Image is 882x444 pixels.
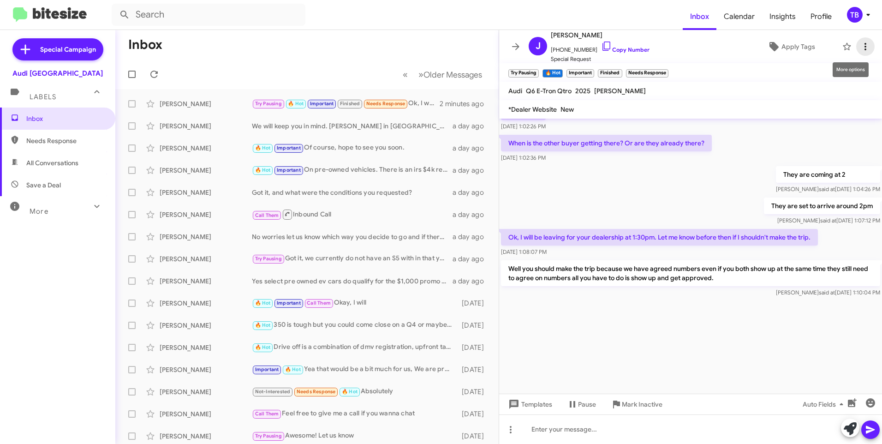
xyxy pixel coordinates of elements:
[403,69,408,80] span: «
[501,229,818,246] p: Ok, I will be leaving for your dealership at 1:30pm. Let me know before then if I shouldn't make ...
[252,232,453,241] div: No worries let us know which way you decide to go and if there is anything we can do to help make...
[12,69,103,78] div: Audi [GEOGRAPHIC_DATA]
[542,69,562,78] small: 🔥 Hot
[252,298,458,308] div: Okay, I will
[819,186,835,192] span: said at
[819,289,835,296] span: said at
[26,136,105,145] span: Needs Response
[453,254,491,264] div: a day ago
[288,101,304,107] span: 🔥 Hot
[255,411,279,417] span: Call Them
[458,321,491,330] div: [DATE]
[683,3,716,30] a: Inbox
[507,396,552,413] span: Templates
[622,396,662,413] span: Mark Inactive
[342,389,358,395] span: 🔥 Hot
[30,207,48,216] span: More
[30,93,56,101] span: Labels
[418,69,423,80] span: »
[560,396,603,413] button: Pause
[453,166,491,175] div: a day ago
[255,389,291,395] span: Not-Interested
[453,144,491,153] div: a day ago
[255,344,271,350] span: 🔥 Hot
[508,69,539,78] small: Try Pausing
[833,62,869,77] div: More options
[603,396,670,413] button: Mark Inactive
[551,30,650,41] span: [PERSON_NAME]
[601,46,650,53] a: Copy Number
[398,65,488,84] nav: Page navigation example
[781,38,815,55] span: Apply Tags
[252,121,453,131] div: We will keep you in mind. [PERSON_NAME] in [GEOGRAPHIC_DATA] service is one of the best and we ar...
[598,69,622,78] small: Finished
[803,396,847,413] span: Auto Fields
[160,276,252,286] div: [PERSON_NAME]
[536,39,541,54] span: J
[252,320,458,330] div: 350 is tough but you could come close on a Q4 or maybe even a A3
[423,70,482,80] span: Older Messages
[453,210,491,219] div: a day ago
[501,154,546,161] span: [DATE] 1:02:36 PM
[252,408,458,419] div: Feel free to give me a call if you wanna chat
[255,167,271,173] span: 🔥 Hot
[340,101,360,107] span: Finished
[160,99,252,108] div: [PERSON_NAME]
[458,432,491,441] div: [DATE]
[26,114,105,123] span: Inbox
[252,342,458,353] div: Drive off is a combination of dmv registration, upfront taxes and first month payment so that is ...
[453,276,491,286] div: a day ago
[499,396,560,413] button: Templates
[252,276,453,286] div: Yes select pre owned ev cars do qualify for the $1,000 promo are you able to come in this weekend?
[160,144,252,153] div: [PERSON_NAME]
[795,396,854,413] button: Auto Fields
[160,232,252,241] div: [PERSON_NAME]
[277,300,301,306] span: Important
[776,186,880,192] span: [PERSON_NAME] [DATE] 1:04:26 PM
[252,431,458,441] div: Awesome! Let us know
[626,69,668,78] small: Needs Response
[526,87,572,95] span: Q6 E-Tron Qtro
[594,87,646,95] span: [PERSON_NAME]
[160,166,252,175] div: [PERSON_NAME]
[501,123,546,130] span: [DATE] 1:02:26 PM
[560,105,574,114] span: New
[458,343,491,352] div: [DATE]
[128,37,162,52] h1: Inbox
[744,38,838,55] button: Apply Tags
[575,87,590,95] span: 2025
[252,143,453,153] div: Of course, hope to see you soon.
[453,121,491,131] div: a day ago
[803,3,839,30] span: Profile
[776,166,880,183] p: They are coming at 2
[255,433,282,439] span: Try Pausing
[160,321,252,330] div: [PERSON_NAME]
[762,3,803,30] span: Insights
[716,3,762,30] a: Calendar
[252,98,440,109] div: Ok, I will be leaving for your dealership at 1:30pm. Let me know before then if I shouldn't make ...
[255,300,271,306] span: 🔥 Hot
[160,432,252,441] div: [PERSON_NAME]
[252,253,453,264] div: Got it, we currently do not have an S5 with in that yea range but I will keep my eye out if we ev...
[160,299,252,308] div: [PERSON_NAME]
[501,135,712,151] p: When is the other buyer getting there? Or are they already there?
[285,366,301,372] span: 🔥 Hot
[255,366,279,372] span: Important
[255,322,271,328] span: 🔥 Hot
[40,45,96,54] span: Special Campaign
[501,248,547,255] span: [DATE] 1:08:07 PM
[501,260,880,286] p: Well you should make the trip because we have agreed numbers even if you both show up at the same...
[551,54,650,64] span: Special Request
[307,300,331,306] span: Call Them
[277,145,301,151] span: Important
[397,65,413,84] button: Previous
[160,365,252,374] div: [PERSON_NAME]
[252,386,458,397] div: Absolutely
[160,387,252,396] div: [PERSON_NAME]
[458,387,491,396] div: [DATE]
[820,217,836,224] span: said at
[255,145,271,151] span: 🔥 Hot
[252,165,453,175] div: On pre-owned vehicles. There is an irs $4k rebate for people who qualify.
